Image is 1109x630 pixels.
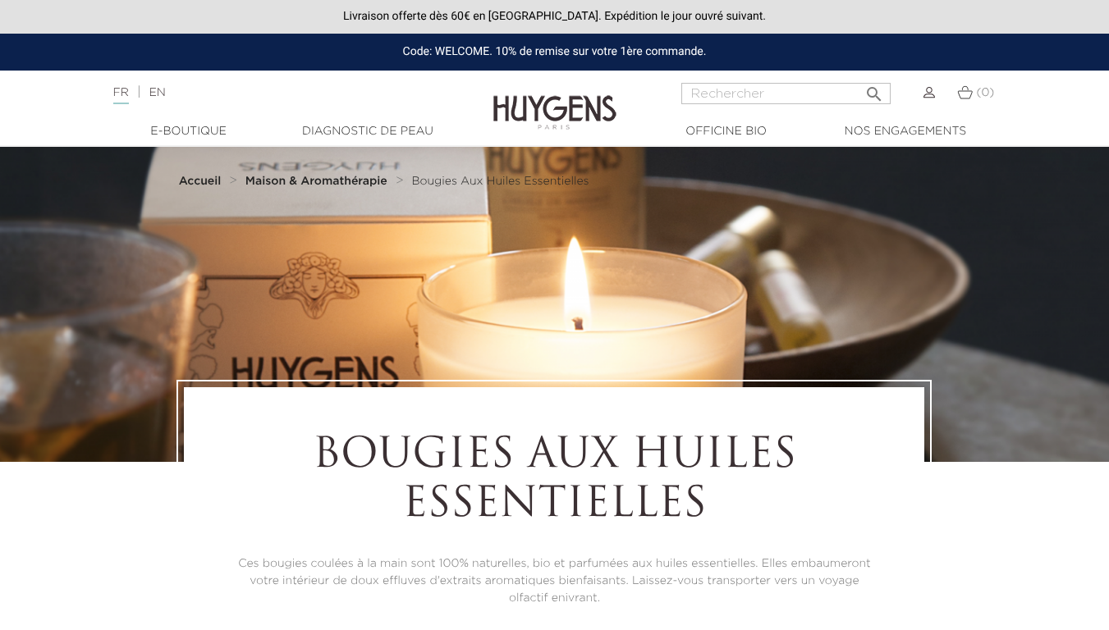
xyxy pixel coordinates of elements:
[179,175,225,188] a: Accueil
[179,176,222,187] strong: Accueil
[859,78,889,100] button: 
[149,87,165,98] a: EN
[411,176,589,187] span: Bougies Aux Huiles Essentielles
[823,123,988,140] a: Nos engagements
[286,123,450,140] a: Diagnostic de peau
[976,87,994,98] span: (0)
[113,87,129,104] a: FR
[105,83,450,103] div: |
[644,123,809,140] a: Officine Bio
[245,176,387,187] strong: Maison & Aromathérapie
[411,175,589,188] a: Bougies Aux Huiles Essentielles
[493,69,616,132] img: Huygens
[681,83,891,104] input: Rechercher
[107,123,271,140] a: E-Boutique
[229,555,879,607] p: Ces bougies coulées à la main sont 100% naturelles, bio et parfumées aux huiles essentielles. Ell...
[864,80,884,99] i: 
[245,175,392,188] a: Maison & Aromathérapie
[229,432,879,531] h1: Bougies Aux Huiles Essentielles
